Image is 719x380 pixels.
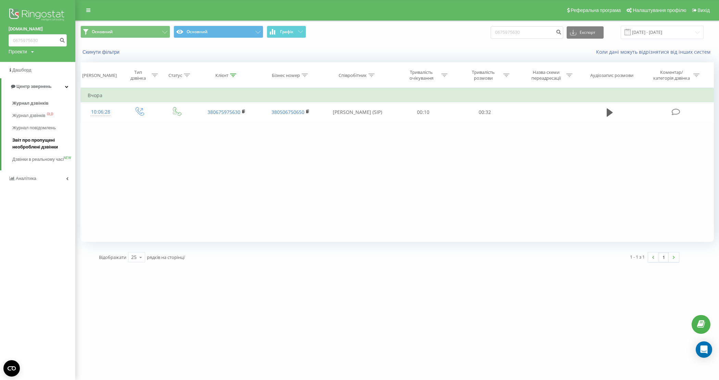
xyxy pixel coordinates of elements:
div: Тип дзвінка [126,69,150,81]
span: Центр звернень [16,84,51,89]
div: Коментар/категорія дзвінка [652,69,692,81]
span: рядків на сторінці [147,254,185,260]
button: Скинути фільтри [80,49,123,55]
span: Аналiтика [16,176,36,181]
td: Вчора [81,89,714,102]
td: 00:32 [454,102,516,122]
input: Пошук за номером [491,26,563,39]
span: Налаштування профілю [633,8,686,13]
div: Статус [168,73,182,78]
a: 380506750650 [272,109,304,115]
div: Співробітник [339,73,367,78]
span: Графік [280,29,293,34]
input: Пошук за номером [9,34,67,47]
td: [PERSON_NAME] (SIP) [323,102,392,122]
div: [PERSON_NAME] [82,73,117,78]
span: Відображати [99,254,126,260]
div: Назва схеми переадресації [528,69,565,81]
span: Вихід [698,8,710,13]
span: Журнал дзвінків [12,100,49,107]
span: Дзвінки в реальному часі [12,156,64,163]
button: Основний [80,26,170,38]
a: Журнал повідомлень [12,122,75,134]
span: Основний [92,29,113,35]
span: Дашборд [12,67,31,73]
button: Основний [174,26,263,38]
a: Дзвінки в реальному часіNEW [12,153,75,166]
div: Проекти [9,48,27,55]
a: Коли дані можуть відрізнятися вiд інших систем [596,49,714,55]
img: Ringostat logo [9,7,67,24]
button: Open CMP widget [3,360,20,377]
span: Реферальна програма [571,8,621,13]
button: Експорт [567,26,604,39]
span: Журнал повідомлень [12,125,56,131]
a: Журнал дзвінківOLD [12,109,75,122]
span: Звіт про пропущені необроблені дзвінки [12,137,72,150]
td: 00:10 [392,102,454,122]
a: 380675975630 [207,109,240,115]
a: Журнал дзвінків [12,97,75,109]
a: Центр звернень [1,78,75,95]
div: Бізнес номер [272,73,300,78]
div: 1 - 1 з 1 [630,253,645,260]
div: Клієнт [215,73,228,78]
div: Тривалість розмови [465,69,502,81]
a: 1 [658,252,669,262]
span: Журнал дзвінків [12,112,45,119]
a: [DOMAIN_NAME] [9,26,67,32]
div: 10:06:28 [88,105,113,119]
div: 25 [131,254,137,261]
div: Тривалість очікування [403,69,440,81]
div: Аудіозапис розмови [590,73,633,78]
a: Звіт про пропущені необроблені дзвінки [12,134,75,153]
button: Графік [267,26,306,38]
div: Open Intercom Messenger [696,341,712,358]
